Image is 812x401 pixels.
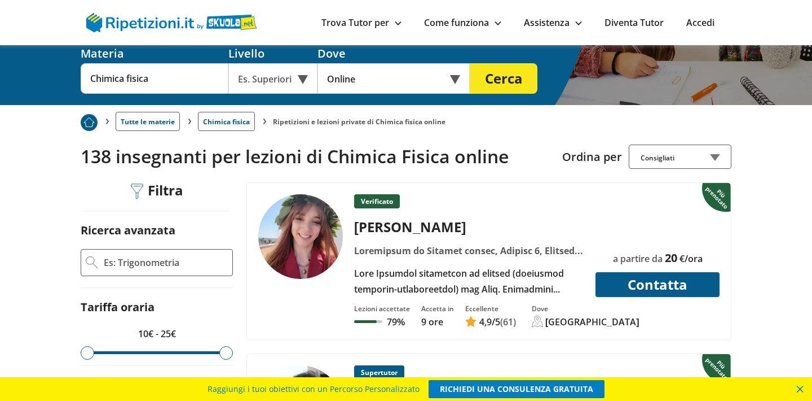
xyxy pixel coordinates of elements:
span: (61) [500,316,516,328]
img: Piu prenotato [81,114,98,131]
a: Diventa Tutor [604,16,664,29]
input: Es: Trigonometria [103,254,228,271]
p: Verificato [354,194,400,208]
a: Accedi [686,16,714,29]
img: Filtra filtri mobile [131,184,143,199]
p: 79% [387,316,405,328]
a: Tutte le materie [116,112,180,131]
label: Ordina per [562,149,622,164]
div: Filtra [126,182,187,200]
button: Contatta [595,272,720,297]
img: tutor a Roma - GIULIA [258,194,343,279]
img: Piu prenotato [702,182,733,212]
div: Dove [317,46,470,61]
div: Lezioni accettate [354,304,410,313]
a: Assistenza [524,16,582,29]
div: [PERSON_NAME] [350,217,589,236]
span: 20 [665,250,677,265]
div: Accetta in [421,304,454,313]
img: Piu prenotato [702,353,733,383]
span: a partire da [613,252,663,265]
div: Dove [532,304,639,313]
a: logo Skuola.net | Ripetizioni.it [86,15,257,28]
p: Supertutor [354,365,404,380]
img: Ricerca Avanzata [86,256,98,269]
div: Livello [228,46,317,61]
a: Chimica fisica [198,112,255,131]
div: Online [317,63,470,94]
img: logo Skuola.net | Ripetizioni.it [86,13,257,32]
p: 10€ - 25€ [81,326,233,342]
li: Ripetizioni e lezioni private di Chimica fisica online [273,117,445,127]
span: Raggiungi i tuoi obiettivi con un Percorso Personalizzato [208,380,420,398]
div: [GEOGRAPHIC_DATA] [545,316,639,328]
a: Come funziona [424,16,501,29]
div: Consigliati [629,145,731,169]
input: Es. Matematica [81,63,228,94]
span: 4,9 [479,316,492,328]
nav: breadcrumb d-none d-tablet-block [81,105,731,131]
label: Ricerca avanzata [81,223,175,238]
div: Materia [81,46,228,61]
div: Lore Ipsumdol sitametcon ad elitsed (doeiusmod temporin-utlaboreetdol) mag Aliq. Enimadmini venia... [350,265,589,297]
label: Tariffa oraria [81,299,155,315]
a: 4,9/5(61) [465,316,516,328]
a: Trova Tutor per [321,16,401,29]
button: Cerca [470,63,537,94]
span: /5 [479,316,500,328]
p: 9 ore [421,316,454,328]
span: €/ora [679,252,703,265]
div: Loremipsum do Sitamet consec, Adipisc 6, Elitsed 4, Doeiusm tem incidid 3, Utlabor etd magnaal 8,... [350,243,589,259]
div: Eccellente [465,304,516,313]
h2: 138 insegnanti per lezioni di Chimica Fisica online [81,146,554,167]
a: RICHIEDI UNA CONSULENZA GRATUITA [429,380,604,398]
div: Es. Superiori [228,63,317,94]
